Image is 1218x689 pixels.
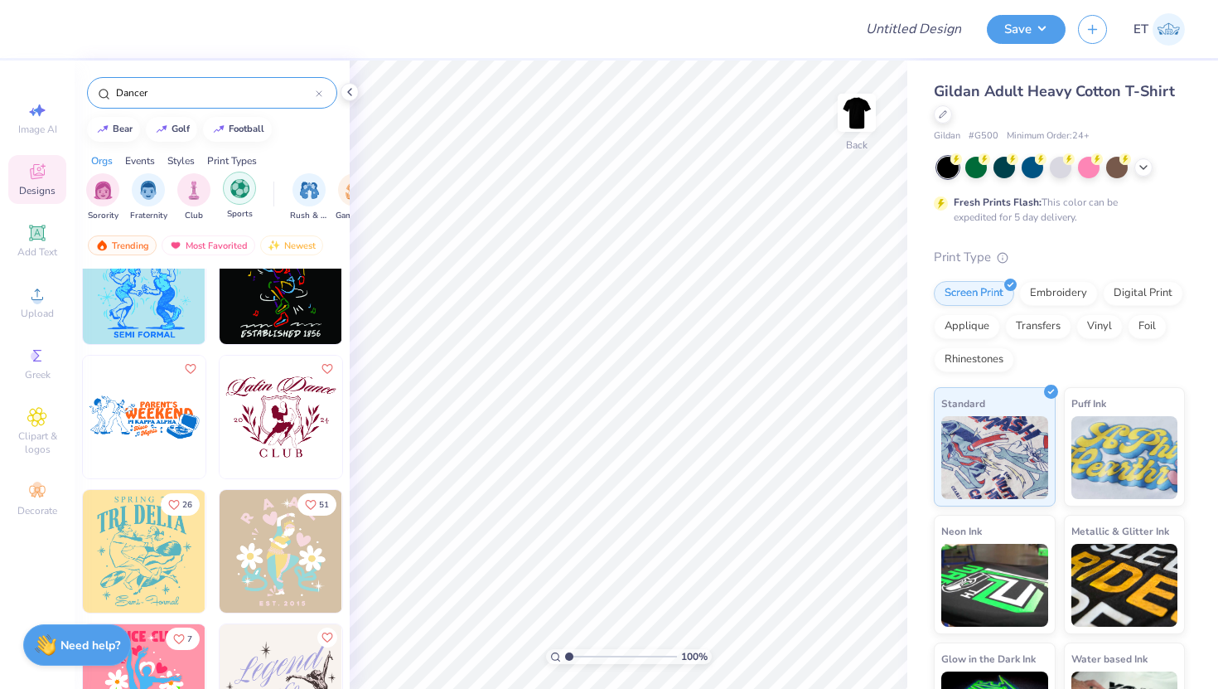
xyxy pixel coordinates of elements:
button: Like [297,493,336,516]
button: filter button [290,173,328,222]
div: filter for Sorority [86,173,119,222]
div: Print Types [207,153,257,168]
div: Applique [934,314,1000,339]
span: Sorority [88,210,118,222]
img: 7b8edbca-057d-474b-99a6-25b4591b70ce [341,221,464,344]
a: ET [1133,13,1185,46]
span: Upload [21,307,54,320]
div: Trending [88,235,157,255]
div: Transfers [1005,314,1071,339]
button: Like [181,359,201,379]
img: trend_line.gif [212,124,225,134]
div: This color can be expedited for 5 day delivery. [954,195,1158,225]
strong: Fresh Prints Flash: [954,196,1042,209]
img: eec9e233-e4f9-4244-a8cc-d097a082f02e [220,356,342,478]
img: e8332977-35a7-4d67-ac42-923e6c0ae3c5 [205,490,327,613]
img: 9acb60a6-cef8-4857-ac34-05f11ba545af [83,490,205,613]
img: dd5886aa-9b20-4976-8fae-cafaa4d36e09 [220,490,342,613]
span: Game Day [336,210,374,222]
span: Greek [25,368,51,381]
div: Rhinestones [934,347,1014,372]
span: Image AI [18,123,57,136]
img: Puff Ink [1071,416,1178,499]
div: Print Type [934,248,1185,267]
button: filter button [177,173,210,222]
img: ceeb8eb7-4472-472b-bbb3-9b50eb3b5dc5 [205,221,327,344]
div: Screen Print [934,281,1014,306]
span: Rush & Bid [290,210,328,222]
img: Standard [941,416,1048,499]
button: filter button [223,173,256,222]
button: golf [146,117,197,142]
span: Decorate [17,504,57,517]
div: Events [125,153,155,168]
div: filter for Sports [223,172,256,221]
img: trend_line.gif [155,124,168,134]
span: Neon Ink [941,522,982,540]
span: Designs [19,184,56,197]
span: 7 [187,635,192,643]
img: Emma Tolbert [1153,13,1185,46]
img: most_fav.gif [169,240,182,251]
img: b109c253-df44-4fed-ba68-364f1a328e59 [83,221,205,344]
img: Club Image [185,181,203,200]
button: bear [87,117,140,142]
input: Try "Alpha" [114,85,316,101]
div: golf [172,124,190,133]
span: Water based Ink [1071,650,1148,667]
div: filter for Rush & Bid [290,173,328,222]
img: Neon Ink [941,544,1048,627]
span: 51 [319,501,329,509]
span: Metallic & Glitter Ink [1071,522,1169,540]
img: Rush & Bid Image [300,181,319,200]
img: Back [840,96,873,129]
span: Clipart & logos [8,429,66,456]
button: Like [317,628,337,648]
div: Digital Print [1103,281,1183,306]
button: filter button [86,173,119,222]
div: Orgs [91,153,113,168]
div: Embroidery [1019,281,1098,306]
span: Gildan [934,129,960,143]
button: football [203,117,272,142]
img: 660cb0f8-b545-4ae0-851d-4c80a4aa923d [341,490,464,613]
img: Fraternity Image [139,181,157,200]
div: Newest [260,235,323,255]
span: Fraternity [130,210,167,222]
button: Like [317,359,337,379]
img: trend_line.gif [96,124,109,134]
div: filter for Fraternity [130,173,167,222]
button: Like [161,493,200,516]
img: Newest.gif [268,240,281,251]
div: bear [113,124,133,133]
span: Puff Ink [1071,395,1106,412]
span: Club [185,210,203,222]
input: Untitled Design [853,12,974,46]
div: filter for Club [177,173,210,222]
div: Foil [1128,314,1167,339]
span: Add Text [17,245,57,259]
button: filter button [130,173,167,222]
button: Save [987,15,1066,44]
img: c57d5572-92a9-4a2b-9240-b89c8408b315 [220,221,342,344]
img: Sports Image [230,179,249,198]
img: Game Day Image [346,181,365,200]
span: Gildan Adult Heavy Cotton T-Shirt [934,81,1175,101]
img: 096ff31c-d48b-4ba6-bebb-5e6797cc76f4 [341,356,464,478]
span: Standard [941,395,985,412]
div: filter for Game Day [336,173,374,222]
div: Most Favorited [162,235,255,255]
div: Vinyl [1076,314,1123,339]
span: ET [1133,20,1148,39]
img: Sorority Image [94,181,113,200]
img: Metallic & Glitter Ink [1071,544,1178,627]
div: Back [846,138,868,153]
img: trending.gif [95,240,109,251]
span: 26 [182,501,192,509]
img: 3cf9a490-6513-4b85-9d0c-4a4503df24f2 [205,356,327,478]
strong: Need help? [60,638,120,653]
div: football [229,124,264,133]
button: filter button [336,173,374,222]
span: Minimum Order: 24 + [1007,129,1090,143]
button: Like [166,628,200,650]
